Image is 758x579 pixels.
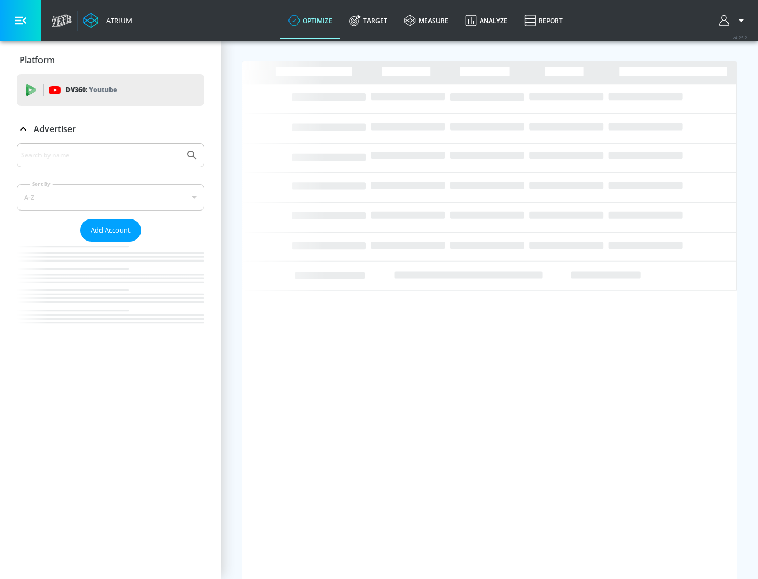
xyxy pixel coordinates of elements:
p: Platform [19,54,55,66]
div: Advertiser [17,114,204,144]
a: measure [396,2,457,39]
div: DV360: Youtube [17,74,204,106]
div: Atrium [102,16,132,25]
p: Advertiser [34,123,76,135]
div: Advertiser [17,143,204,344]
a: Target [341,2,396,39]
input: Search by name [21,148,181,162]
a: Report [516,2,571,39]
p: DV360: [66,84,117,96]
p: Youtube [89,84,117,95]
div: Platform [17,45,204,75]
a: optimize [280,2,341,39]
div: A-Z [17,184,204,211]
nav: list of Advertiser [17,242,204,344]
label: Sort By [30,181,53,187]
a: Analyze [457,2,516,39]
a: Atrium [83,13,132,28]
span: Add Account [91,224,131,236]
span: v 4.25.2 [733,35,747,41]
button: Add Account [80,219,141,242]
